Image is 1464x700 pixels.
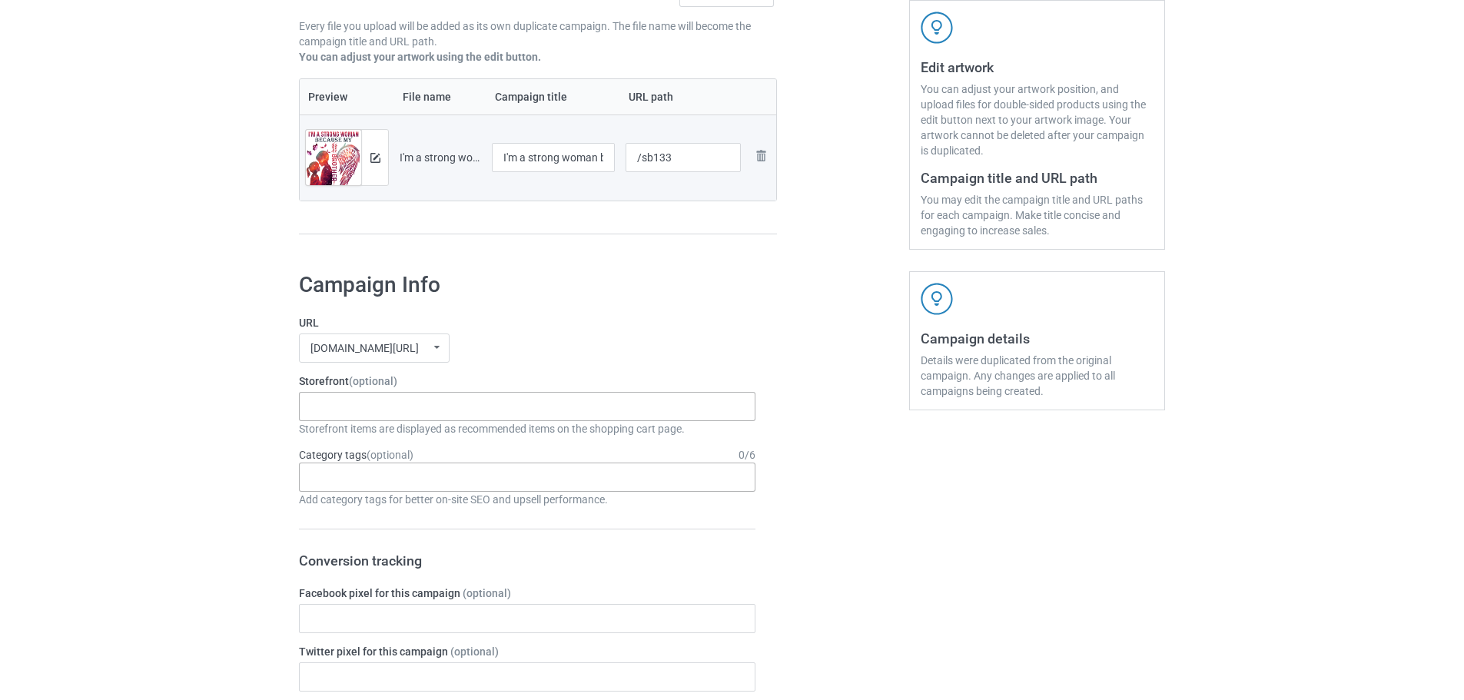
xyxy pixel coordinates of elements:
[486,79,620,114] th: Campaign title
[299,447,413,463] label: Category tags
[921,81,1154,158] div: You can adjust your artwork position, and upload files for double-sided products using the edit b...
[299,373,755,389] label: Storefront
[921,283,953,315] img: svg+xml;base64,PD94bWwgdmVyc2lvbj0iMS4wIiBlbmNvZGluZz0iVVRGLTgiPz4KPHN2ZyB3aWR0aD0iNDJweCIgaGVpZ2...
[620,79,747,114] th: URL path
[299,421,755,436] div: Storefront items are displayed as recommended items on the shopping cart page.
[306,130,361,204] img: original.png
[739,447,755,463] div: 0 / 6
[921,12,953,44] img: svg+xml;base64,PD94bWwgdmVyc2lvbj0iMS4wIiBlbmNvZGluZz0iVVRGLTgiPz4KPHN2ZyB3aWR0aD0iNDJweCIgaGVpZ2...
[310,343,419,353] div: [DOMAIN_NAME][URL]
[370,153,380,163] img: svg+xml;base64,PD94bWwgdmVyc2lvbj0iMS4wIiBlbmNvZGluZz0iVVRGLTgiPz4KPHN2ZyB3aWR0aD0iMTRweCIgaGVpZ2...
[299,315,755,330] label: URL
[921,58,1154,76] h3: Edit artwork
[921,169,1154,187] h3: Campaign title and URL path
[450,645,499,658] span: (optional)
[299,552,755,569] h3: Conversion tracking
[921,192,1154,238] div: You may edit the campaign title and URL paths for each campaign. Make title concise and engaging ...
[349,375,397,387] span: (optional)
[299,586,755,601] label: Facebook pixel for this campaign
[300,79,394,114] th: Preview
[299,644,755,659] label: Twitter pixel for this campaign
[299,492,755,507] div: Add category tags for better on-site SEO and upsell performance.
[299,51,541,63] b: You can adjust your artwork using the edit button.
[299,18,777,49] p: Every file you upload will be added as its own duplicate campaign. The file name will become the ...
[921,353,1154,399] div: Details were duplicated from the original campaign. Any changes are applied to all campaigns bein...
[299,271,755,299] h1: Campaign Info
[921,330,1154,347] h3: Campaign details
[752,147,770,165] img: svg+xml;base64,PD94bWwgdmVyc2lvbj0iMS4wIiBlbmNvZGluZz0iVVRGLTgiPz4KPHN2ZyB3aWR0aD0iMjhweCIgaGVpZ2...
[463,587,511,599] span: (optional)
[367,449,413,461] span: (optional)
[394,79,486,114] th: File name
[400,150,481,165] div: I'm a strong woman because my brother in heaven is watching over me.png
